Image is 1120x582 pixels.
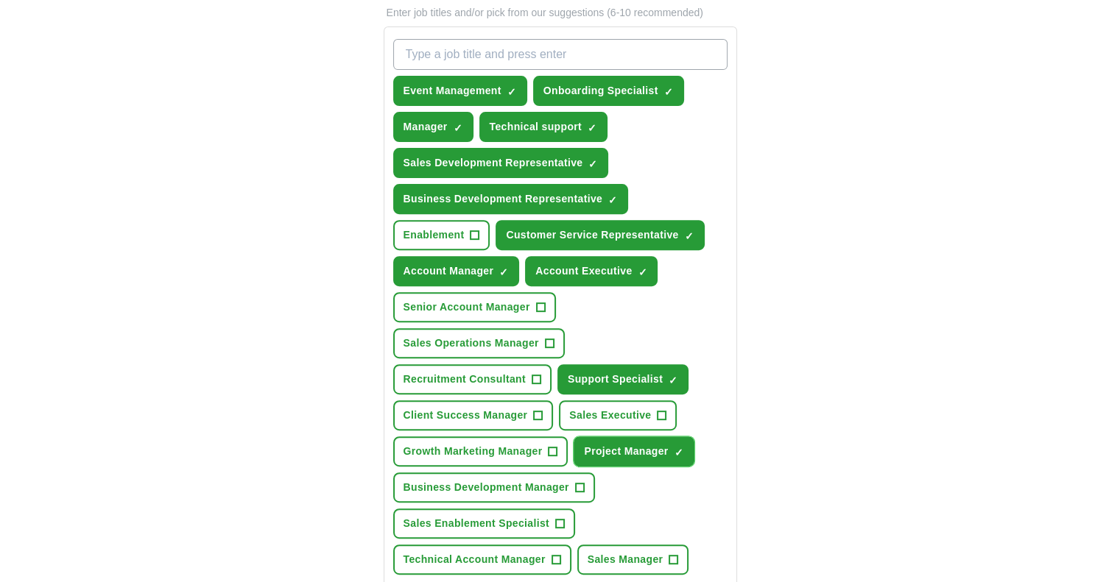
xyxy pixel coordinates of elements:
button: Business Development Manager [393,472,595,503]
button: Customer Service Representative✓ [496,220,704,250]
button: Account Executive✓ [525,256,658,286]
button: Event Management✓ [393,76,527,106]
button: Technical support✓ [479,112,607,142]
span: ✓ [608,194,617,206]
span: Support Specialist [568,372,663,387]
span: ✓ [638,266,647,278]
p: Enter job titles and/or pick from our suggestions (6-10 recommended) [384,5,737,21]
span: Manager [404,119,448,135]
button: Sales Operations Manager [393,328,565,358]
button: Sales Manager [577,544,689,575]
span: Customer Service Representative [506,227,678,243]
button: Enablement [393,220,490,250]
button: Technical Account Manager [393,544,571,575]
span: ✓ [675,447,683,458]
span: ✓ [664,86,673,98]
span: Technical Account Manager [404,552,546,567]
span: ✓ [454,122,462,134]
span: Account Executive [535,263,632,279]
button: Growth Marketing Manager [393,436,568,466]
span: Growth Marketing Manager [404,444,543,459]
button: Manager✓ [393,112,473,142]
span: Sales Development Representative [404,155,583,171]
span: Senior Account Manager [404,299,530,315]
button: Recruitment Consultant [393,364,552,394]
span: Sales Operations Manager [404,336,539,351]
button: Account Manager✓ [393,256,520,286]
button: Onboarding Specialist✓ [533,76,684,106]
span: Enablement [404,227,465,243]
span: Sales Executive [569,408,651,423]
span: Client Success Manager [404,408,528,423]
span: ✓ [588,158,597,170]
span: Event Management [404,83,501,99]
span: ✓ [507,86,516,98]
span: Sales Enablement Specialist [404,516,550,531]
button: Sales Executive [559,400,677,430]
button: Support Specialist✓ [557,364,688,394]
span: Recruitment Consultant [404,372,526,387]
span: ✓ [669,375,677,386]
span: ✓ [685,230,694,242]
span: Onboarding Specialist [543,83,658,99]
button: Sales Development Representative✓ [393,148,609,178]
span: Project Manager [584,444,668,459]
button: Project Manager✓ [574,436,694,466]
span: Account Manager [404,263,494,279]
button: Business Development Representative✓ [393,184,629,214]
button: Sales Enablement Specialist [393,508,576,539]
span: Technical support [490,119,582,135]
span: ✓ [588,122,596,134]
button: Client Success Manager [393,400,554,430]
span: Sales Manager [588,552,663,567]
span: Business Development Manager [404,480,569,495]
input: Type a job title and press enter [393,39,728,70]
span: Business Development Representative [404,191,603,207]
button: Senior Account Manager [393,292,556,322]
span: ✓ [499,266,508,278]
